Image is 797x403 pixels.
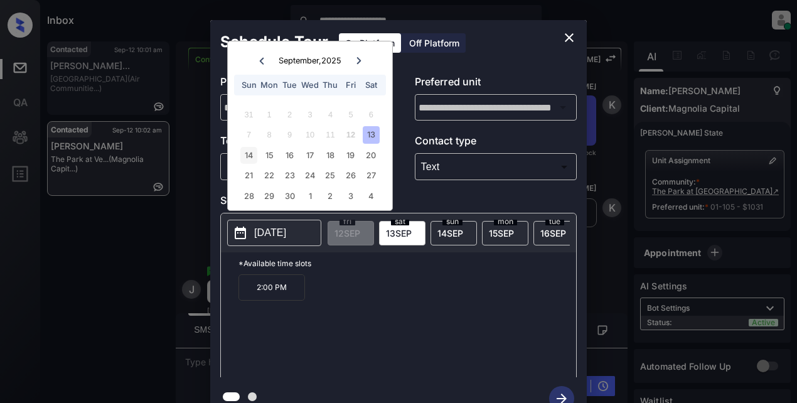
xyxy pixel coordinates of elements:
p: Contact type [415,133,577,153]
div: Choose Tuesday, September 16th, 2025 [281,147,298,164]
div: Thu [322,77,339,94]
div: Choose Friday, September 19th, 2025 [342,147,359,164]
div: Choose Wednesday, September 17th, 2025 [301,147,318,164]
span: mon [494,218,517,225]
span: sun [442,218,463,225]
p: Preferred community [220,74,383,94]
div: Text [418,156,574,177]
div: Not available Sunday, September 7th, 2025 [240,126,257,143]
p: [DATE] [254,225,286,240]
button: close [557,25,582,50]
div: Off Platform [403,33,466,53]
div: Not available Tuesday, September 9th, 2025 [281,126,298,143]
div: Choose Monday, September 15th, 2025 [260,147,277,164]
div: Not available Friday, September 5th, 2025 [342,106,359,123]
div: Choose Wednesday, October 1st, 2025 [301,188,318,205]
div: Not available Saturday, September 6th, 2025 [363,106,380,123]
div: date-select [482,221,528,245]
span: sat [391,218,409,225]
div: Choose Friday, October 3rd, 2025 [342,188,359,205]
div: Not available Wednesday, September 10th, 2025 [301,126,318,143]
div: Not available Friday, September 12th, 2025 [342,126,359,143]
div: Choose Wednesday, September 24th, 2025 [301,167,318,184]
div: Not available Wednesday, September 3rd, 2025 [301,106,318,123]
div: Choose Monday, September 29th, 2025 [260,188,277,205]
div: September , 2025 [279,56,341,65]
div: Choose Sunday, September 21st, 2025 [240,167,257,184]
div: Choose Saturday, September 27th, 2025 [363,167,380,184]
span: 13 SEP [386,228,412,239]
span: 16 SEP [540,228,566,239]
div: month 2025-09 [232,104,388,206]
div: Choose Saturday, September 20th, 2025 [363,147,380,164]
div: Sun [240,77,257,94]
div: Choose Thursday, September 18th, 2025 [322,147,339,164]
div: Choose Monday, September 22nd, 2025 [260,167,277,184]
p: Select slot [220,193,577,213]
div: date-select [533,221,580,245]
p: Preferred unit [415,74,577,94]
div: Choose Sunday, September 28th, 2025 [240,188,257,205]
div: Not available Tuesday, September 2nd, 2025 [281,106,298,123]
div: Choose Friday, September 26th, 2025 [342,167,359,184]
div: date-select [431,221,477,245]
div: Sat [363,77,380,94]
div: Mon [260,77,277,94]
div: Not available Thursday, September 11th, 2025 [322,126,339,143]
div: In Person [223,156,380,177]
div: Tue [281,77,298,94]
div: Choose Saturday, October 4th, 2025 [363,188,380,205]
span: 14 SEP [437,228,463,239]
div: Choose Tuesday, September 23rd, 2025 [281,167,298,184]
span: 15 SEP [489,228,514,239]
p: *Available time slots [238,252,576,274]
div: Not available Sunday, August 31st, 2025 [240,106,257,123]
p: 2:00 PM [238,274,305,301]
div: Choose Thursday, September 25th, 2025 [322,167,339,184]
div: On Platform [339,33,401,53]
div: Choose Thursday, October 2nd, 2025 [322,188,339,205]
h2: Schedule Tour [210,20,338,64]
div: Not available Thursday, September 4th, 2025 [322,106,339,123]
div: Not available Monday, September 1st, 2025 [260,106,277,123]
div: Wed [301,77,318,94]
div: Choose Tuesday, September 30th, 2025 [281,188,298,205]
div: Fri [342,77,359,94]
p: Tour type [220,133,383,153]
div: Choose Saturday, September 13th, 2025 [363,126,380,143]
span: tue [545,218,564,225]
div: date-select [379,221,425,245]
button: [DATE] [227,220,321,246]
div: Not available Monday, September 8th, 2025 [260,126,277,143]
div: Choose Sunday, September 14th, 2025 [240,147,257,164]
